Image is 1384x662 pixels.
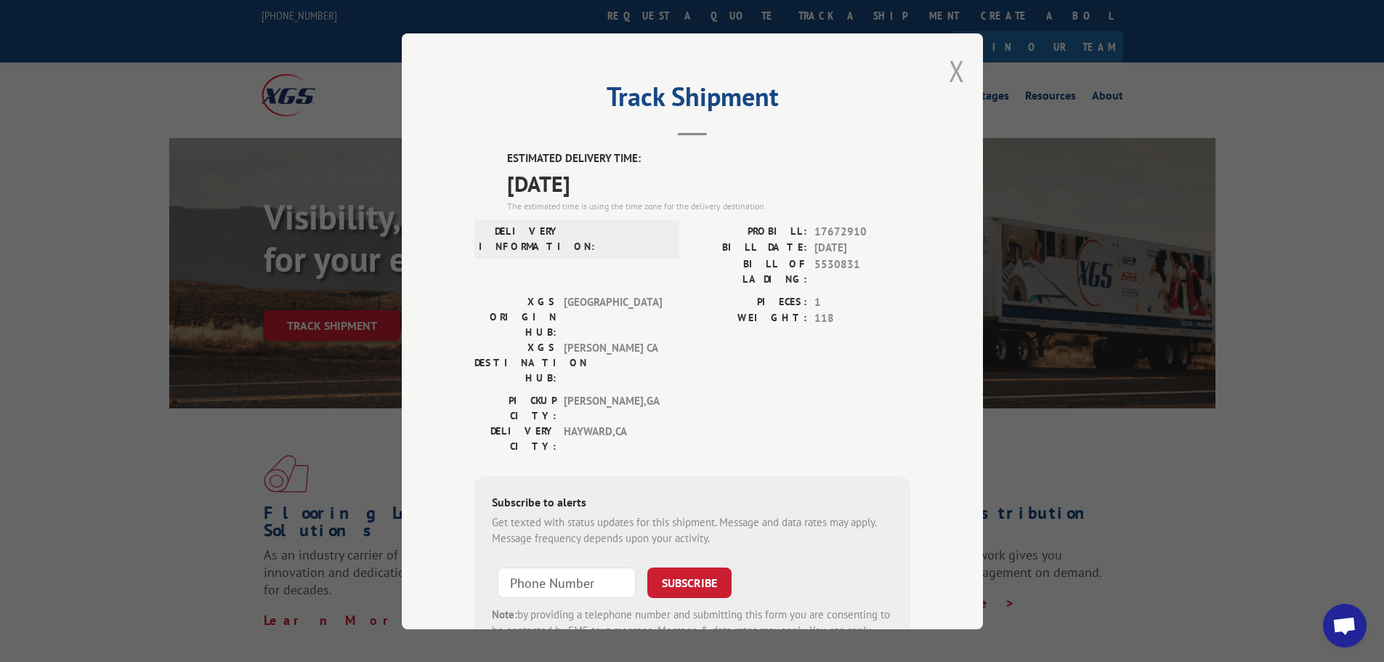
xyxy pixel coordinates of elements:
[814,240,910,257] span: [DATE]
[474,339,557,385] label: XGS DESTINATION HUB:
[564,339,662,385] span: [PERSON_NAME] CA
[1323,604,1367,647] div: Open chat
[498,567,636,597] input: Phone Number
[479,223,561,254] label: DELIVERY INFORMATION:
[814,223,910,240] span: 17672910
[474,294,557,339] label: XGS ORIGIN HUB:
[692,294,807,310] label: PIECES:
[647,567,732,597] button: SUBSCRIBE
[492,607,517,621] strong: Note:
[949,52,965,90] button: Close modal
[507,199,910,212] div: The estimated time is using the time zone for the delivery destination.
[814,294,910,310] span: 1
[814,310,910,327] span: 118
[507,166,910,199] span: [DATE]
[692,240,807,257] label: BILL DATE:
[492,606,893,655] div: by providing a telephone number and submitting this form you are consenting to be contacted by SM...
[692,310,807,327] label: WEIGHT:
[492,514,893,546] div: Get texted with status updates for this shipment. Message and data rates may apply. Message frequ...
[692,223,807,240] label: PROBILL:
[564,423,662,453] span: HAYWARD , CA
[507,150,910,167] label: ESTIMATED DELIVERY TIME:
[564,294,662,339] span: [GEOGRAPHIC_DATA]
[814,256,910,286] span: 5530831
[692,256,807,286] label: BILL OF LADING:
[564,392,662,423] span: [PERSON_NAME] , GA
[474,423,557,453] label: DELIVERY CITY:
[492,493,893,514] div: Subscribe to alerts
[474,86,910,114] h2: Track Shipment
[474,392,557,423] label: PICKUP CITY:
